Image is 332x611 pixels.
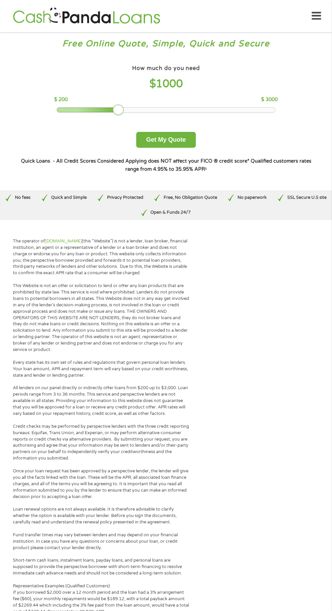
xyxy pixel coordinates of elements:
p: $ 3000 [261,96,278,103]
p: SSL Secure U.S site [287,194,327,201]
p: This Website is not an offer or solicitation to lend or offer any loan products that are prohibit... [13,283,189,353]
p: Privacy Protected [107,194,143,201]
h4: $ [54,77,277,91]
p: Credit checks may be performed by perspective lenders with the three credit reporting bureaus: Eq... [13,423,189,462]
p: Open & Funds 24/7 [150,209,191,216]
img: GetLoanNow Logo [11,6,162,26]
p: $ 200 [54,96,68,103]
strong: Qualified customers rates range from 4.95% to 35.95% APR¹ [125,158,311,172]
strong: Quick Loans - All Credit Scores Considered [21,158,124,164]
p: No fees [15,194,30,201]
p: No paperwork [237,194,267,201]
p: The operator of (this “Website”) is not a lender, loan broker, financial institution, an agent or... [13,238,189,276]
p: Quick and Simple [51,194,87,201]
h4: How much do you need [132,65,200,72]
p: All lenders on our panel directly or indirectly offer loans from $200 up to $3,000. Loan periods ... [13,385,189,417]
p: Every state has its own set of rules and regulations that govern personal loan lenders. Your loan... [13,359,189,379]
button: Get My Quote [136,132,195,148]
p: Fund transfer times may vary between lenders and may depend on your financial institution. In cas... [13,532,189,551]
a: [DOMAIN_NAME] [45,238,82,244]
span: 1000 [156,77,183,90]
p: Short-term cash loans, instalment loans, payday loans, and personal loans are supposed to provide... [13,557,189,577]
p: Loan renewal options are not always available. It is therefore advisable to clarify whether the o... [13,506,189,525]
h3: Free Online Quote, Simple, Quick and Secure [6,38,326,49]
strong: Applying does NOT affect your FICO ® credit score* [125,158,249,164]
p: Free, No Obligation Quote [164,194,217,201]
p: Once your loan request has been approved by a perspective lender, the lender will give you all th... [13,468,189,500]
